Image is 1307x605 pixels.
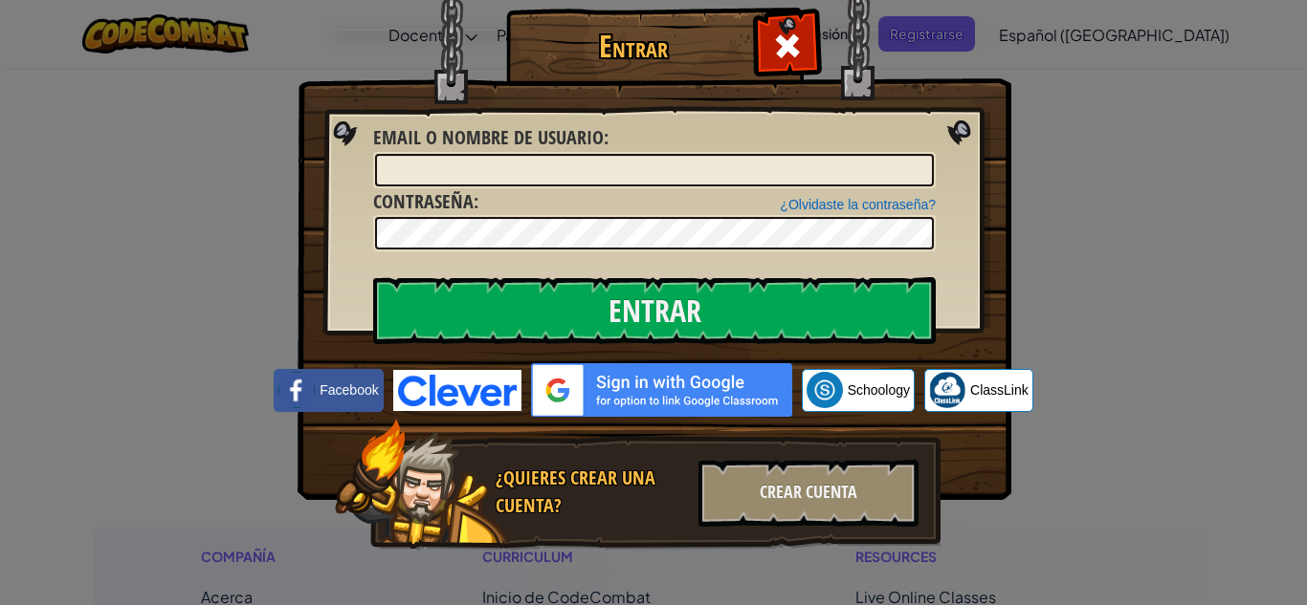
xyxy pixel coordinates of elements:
[780,197,936,212] a: ¿Olvidaste la contraseña?
[373,124,604,150] span: Email o Nombre de usuario
[496,465,687,519] div: ¿Quieres crear una cuenta?
[970,380,1029,400] span: ClassLink
[698,460,919,527] div: Crear Cuenta
[373,188,478,216] label: :
[278,372,315,408] img: facebook_small.png
[320,380,378,400] span: Facebook
[373,124,609,152] label: :
[848,380,910,400] span: Schoology
[373,188,474,214] span: Contraseña
[511,30,755,63] h1: Entrar
[393,370,521,411] img: clever-logo-blue.png
[929,372,965,408] img: classlink-logo-small.png
[807,372,843,408] img: schoology.png
[373,277,936,344] input: Entrar
[531,363,792,417] img: gplus_sso_button2.svg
